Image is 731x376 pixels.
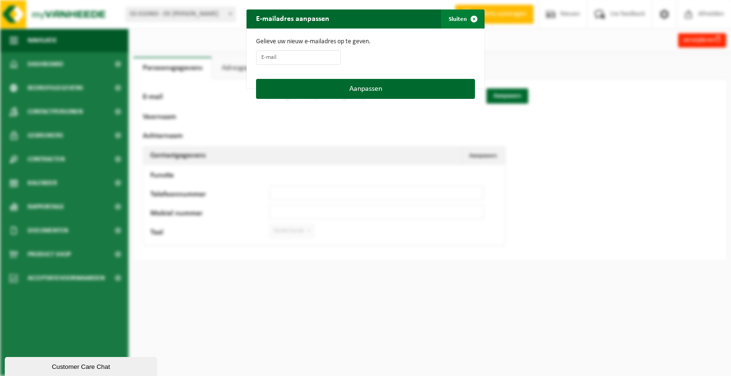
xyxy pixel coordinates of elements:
input: E-mail [256,50,341,65]
button: Aanpassen [256,79,475,99]
iframe: chat widget [5,355,159,376]
h2: E-mailadres aanpassen [247,10,339,28]
button: Sluiten [441,10,484,29]
p: Gelieve uw nieuw e-mailadres op te geven. [256,38,475,46]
